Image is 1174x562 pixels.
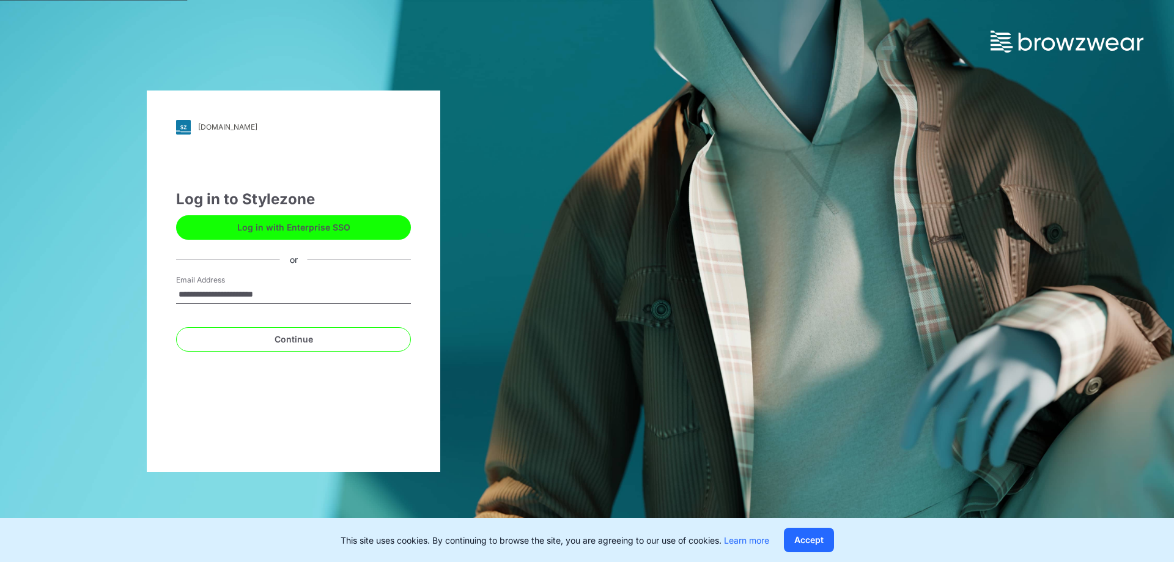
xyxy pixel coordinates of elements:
[176,120,411,135] a: [DOMAIN_NAME]
[176,327,411,352] button: Continue
[198,122,257,131] div: [DOMAIN_NAME]
[341,534,769,547] p: This site uses cookies. By continuing to browse the site, you are agreeing to our use of cookies.
[784,528,834,552] button: Accept
[176,120,191,135] img: svg+xml;base64,PHN2ZyB3aWR0aD0iMjgiIGhlaWdodD0iMjgiIHZpZXdCb3g9IjAgMCAyOCAyOCIgZmlsbD0ibm9uZSIgeG...
[176,188,411,210] div: Log in to Stylezone
[176,215,411,240] button: Log in with Enterprise SSO
[724,535,769,545] a: Learn more
[176,275,262,286] label: Email Address
[280,253,308,266] div: or
[991,31,1143,53] img: browzwear-logo.73288ffb.svg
